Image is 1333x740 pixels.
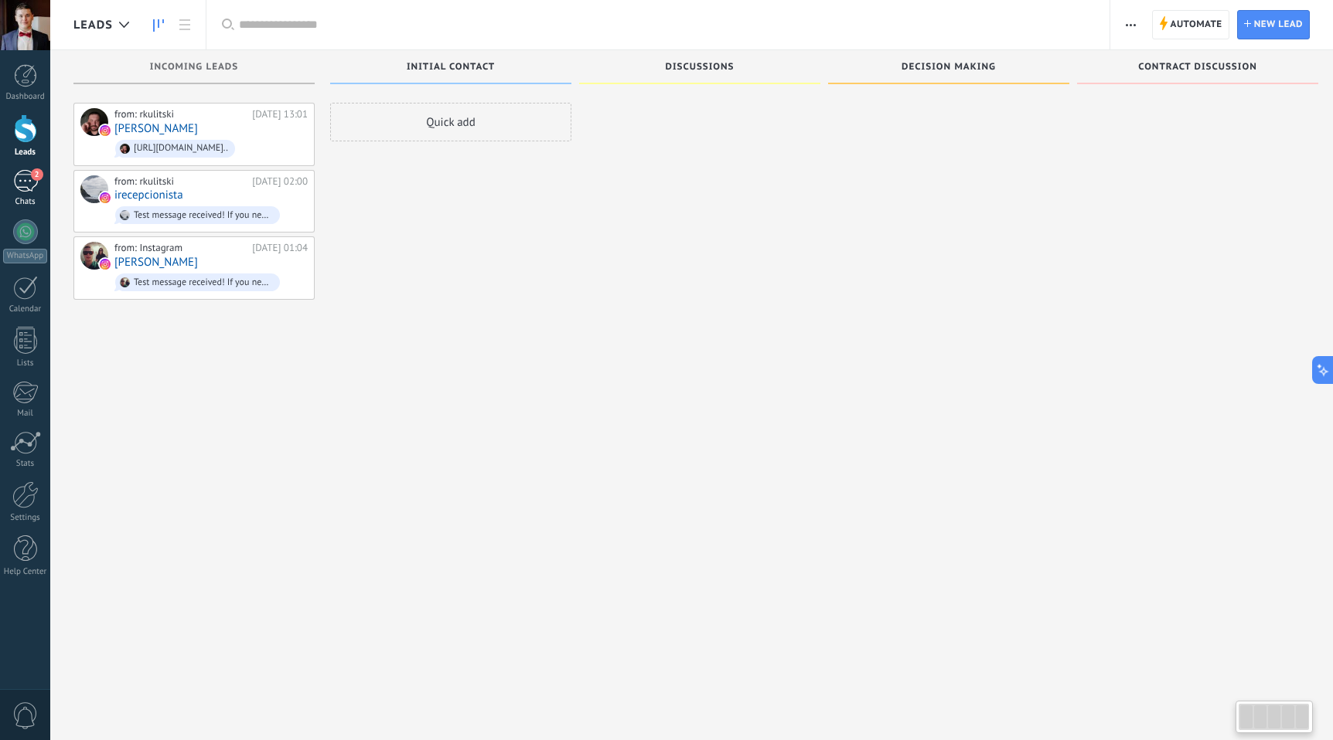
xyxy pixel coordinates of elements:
div: Mail [3,409,48,419]
div: Settings [3,513,48,523]
div: Contract discussion [1085,62,1311,75]
div: Leads [3,148,48,158]
span: Decision making [902,62,996,73]
span: Discussions [665,62,734,73]
a: Leads [145,10,172,40]
div: WhatsApp [3,249,47,263]
span: Leads [73,18,113,32]
button: More [1120,10,1142,39]
div: [DATE] 01:04 [252,242,308,254]
img: instagram.svg [100,125,111,136]
span: Contract discussion [1138,62,1256,73]
span: 2 [31,168,43,181]
span: Automate [1171,11,1222,39]
a: [PERSON_NAME] [114,122,198,135]
a: List [172,10,198,40]
span: Initial contact [407,62,495,73]
div: Initial contact [338,62,564,75]
div: Andrej Sumar [80,108,108,136]
div: Calendar [3,304,48,314]
div: Test message received! If you need assistance or have any questions, feel free to ask. [134,277,273,288]
div: Incoming leads [81,62,307,75]
div: Help Center [3,567,48,577]
div: irecepcionista [80,175,108,203]
div: from: Instagram [114,242,247,254]
a: [PERSON_NAME] [114,256,198,269]
div: Discussions [587,62,813,75]
div: Ruslan Kulitski [80,242,108,270]
img: instagram.svg [100,259,111,270]
span: Incoming leads [150,62,238,73]
a: New lead [1237,10,1310,39]
a: Automate [1152,10,1229,39]
div: Lists [3,358,48,368]
img: instagram.svg [100,192,111,203]
div: Test message received! If you need assistance or have any questions, feel free to ask. [134,210,273,221]
div: Stats [3,459,48,469]
a: irecepcionista [114,188,183,202]
div: from: rkulitski [114,108,247,121]
span: New lead [1254,11,1303,39]
div: Dashboard [3,92,48,102]
div: [DATE] 02:00 [252,175,308,188]
div: [URL][DOMAIN_NAME].. [134,143,228,154]
div: Quick add [330,103,571,141]
div: Chats [3,197,48,207]
div: Decision making [836,62,1062,75]
div: [DATE] 13:01 [252,108,308,121]
div: from: rkulitski [114,175,247,188]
